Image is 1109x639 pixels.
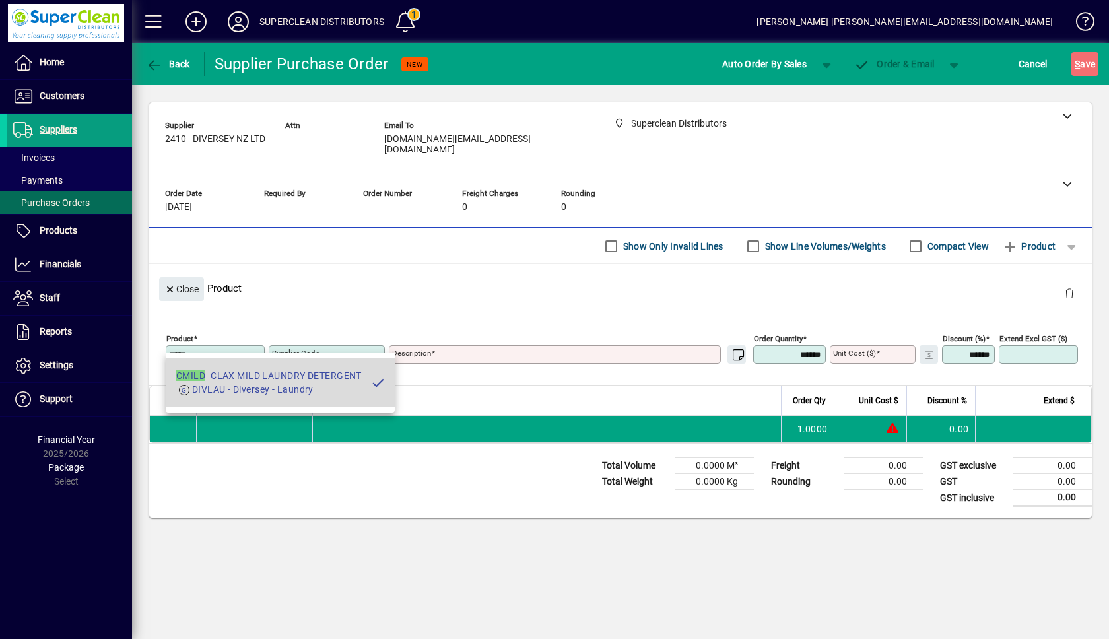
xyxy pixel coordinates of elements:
td: GST exclusive [933,458,1013,474]
span: [DOMAIN_NAME][EMAIL_ADDRESS][DOMAIN_NAME] [384,134,582,155]
span: Close [164,279,199,300]
span: 2410 - DIVERSEY NZ LTD [165,134,265,145]
a: Purchase Orders [7,191,132,214]
div: Product [149,264,1092,312]
button: Close [159,277,204,301]
td: 0.00 [844,458,923,474]
td: 0.00 [1013,490,1092,506]
button: Order & Email [848,52,941,76]
div: SUPERCLEAN DISTRIBUTORS [259,11,384,32]
app-page-header-button: Close [156,283,207,294]
span: 0 [561,202,566,213]
a: Financials [7,248,132,281]
a: Invoices [7,147,132,169]
span: Payments [13,175,63,185]
span: Purchase Orders [13,197,90,208]
span: Supplier Code [205,393,254,408]
a: Customers [7,80,132,113]
button: Back [143,52,193,76]
td: 0.00 [844,474,923,490]
td: 1.0000 [781,416,834,442]
a: Settings [7,349,132,382]
button: Save [1071,52,1098,76]
span: [DATE] [165,202,192,213]
button: Auto Order By Sales [716,52,813,76]
app-page-header-button: Delete [1054,287,1085,299]
span: S [1075,59,1080,69]
td: 0.0000 M³ [675,458,754,474]
span: Invoices [13,152,55,163]
span: Support [40,393,73,404]
span: Financial Year [38,434,95,445]
button: Delete [1054,277,1085,309]
span: Staff [40,292,60,303]
span: Extend $ [1044,393,1075,408]
mat-label: Discount (%) [943,334,986,343]
span: - [285,134,288,145]
td: 0.00 [906,416,975,442]
span: Back [146,59,190,69]
span: Unit Cost $ [859,393,898,408]
a: Home [7,46,132,79]
span: - [363,202,366,213]
a: Products [7,215,132,248]
mat-label: Supplier Code [272,349,319,358]
mat-label: Description [392,349,431,358]
td: 0.00 [1013,458,1092,474]
label: Compact View [925,240,989,253]
div: Supplier Purchase Order [215,53,389,75]
a: Payments [7,169,132,191]
span: ave [1075,53,1095,75]
span: 0 [462,202,467,213]
td: Freight [764,458,844,474]
mat-label: Product [166,334,193,343]
span: Products [40,225,77,236]
span: NEW [407,60,423,69]
td: 0.0000 Kg [675,474,754,490]
span: Description [321,393,361,408]
span: Home [40,57,64,67]
button: Cancel [1015,52,1051,76]
mat-label: Extend excl GST ($) [999,334,1067,343]
td: GST [933,474,1013,490]
span: Package [48,462,84,473]
button: Add [175,10,217,34]
app-page-header-button: Back [132,52,205,76]
a: Knowledge Base [1066,3,1092,46]
a: Support [7,383,132,416]
span: Suppliers [40,124,77,135]
span: Auto Order By Sales [722,53,807,75]
span: Item [166,393,182,408]
mat-label: Order Quantity [754,334,803,343]
span: Cancel [1019,53,1048,75]
div: [PERSON_NAME] [PERSON_NAME][EMAIL_ADDRESS][DOMAIN_NAME] [756,11,1053,32]
button: Profile [217,10,259,34]
span: Customers [40,90,84,101]
span: Discount % [927,393,967,408]
span: Order Qty [793,393,826,408]
span: Financials [40,259,81,269]
td: GST inclusive [933,490,1013,506]
a: Reports [7,316,132,349]
a: Staff [7,282,132,315]
label: Show Line Volumes/Weights [762,240,886,253]
span: - [264,202,267,213]
span: Settings [40,360,73,370]
td: Rounding [764,474,844,490]
td: Total Weight [595,474,675,490]
mat-label: Unit Cost ($) [833,349,876,358]
span: Reports [40,326,72,337]
td: 0.00 [1013,474,1092,490]
label: Show Only Invalid Lines [621,240,723,253]
span: Order & Email [854,59,935,69]
td: Total Volume [595,458,675,474]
